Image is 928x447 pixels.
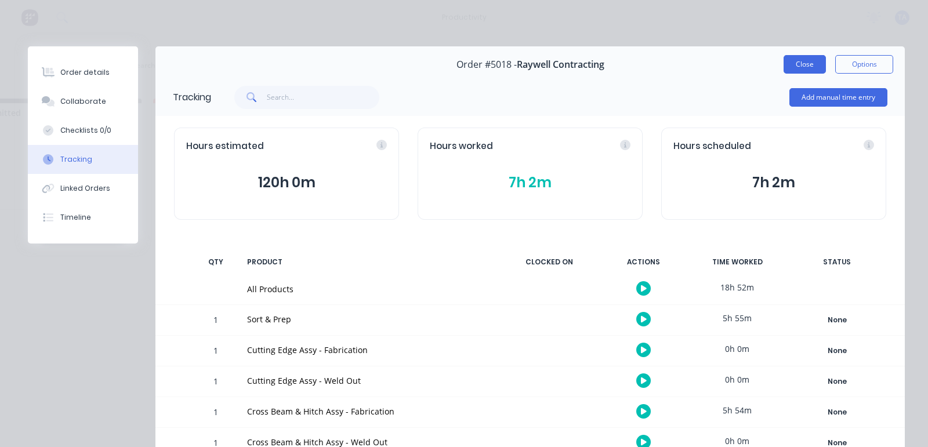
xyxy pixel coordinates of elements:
div: None [795,405,879,420]
button: 7h 2m [673,172,874,194]
div: 1 [198,307,233,335]
button: 120h 0m [186,172,387,194]
div: Sort & Prep [247,313,492,325]
button: Add manual time entry [789,88,887,107]
div: 1 [198,337,233,366]
div: 5h 54m [694,397,781,423]
div: Cross Beam & Hitch Assy - Fabrication [247,405,492,417]
div: Cutting Edge Assy - Fabrication [247,344,492,356]
div: Checklists 0/0 [60,125,111,136]
div: None [795,312,879,328]
button: Checklists 0/0 [28,116,138,145]
button: Close [784,55,826,74]
div: None [795,343,879,358]
input: Search... [267,86,380,109]
button: None [795,312,879,328]
div: QTY [198,250,233,274]
div: PRODUCT [240,250,499,274]
span: Raywell Contracting [517,59,604,70]
div: Timeline [60,212,91,223]
div: Order details [60,67,110,78]
span: Hours estimated [186,140,264,153]
button: Tracking [28,145,138,174]
div: 5h 55m [694,305,781,331]
div: All Products [247,283,492,295]
div: 1 [198,399,233,427]
div: 0h 0m [694,366,781,393]
div: STATUS [788,250,886,274]
div: Tracking [60,154,92,165]
span: Order #5018 - [456,59,517,70]
button: 7h 2m [430,172,630,194]
div: 18h 52m [694,274,781,300]
span: Hours worked [430,140,493,153]
div: None [795,374,879,389]
div: 1 [198,368,233,397]
button: None [795,373,879,390]
div: Collaborate [60,96,106,107]
div: ACTIONS [600,250,687,274]
button: Order details [28,58,138,87]
button: None [795,343,879,359]
button: Timeline [28,203,138,232]
div: TIME WORKED [694,250,781,274]
div: Cutting Edge Assy - Weld Out [247,375,492,387]
div: CLOCKED ON [506,250,593,274]
button: Collaborate [28,87,138,116]
div: 0h 0m [694,336,781,362]
button: Linked Orders [28,174,138,203]
div: Tracking [173,90,211,104]
button: None [795,404,879,420]
div: Linked Orders [60,183,110,194]
button: Options [835,55,893,74]
span: Hours scheduled [673,140,751,153]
